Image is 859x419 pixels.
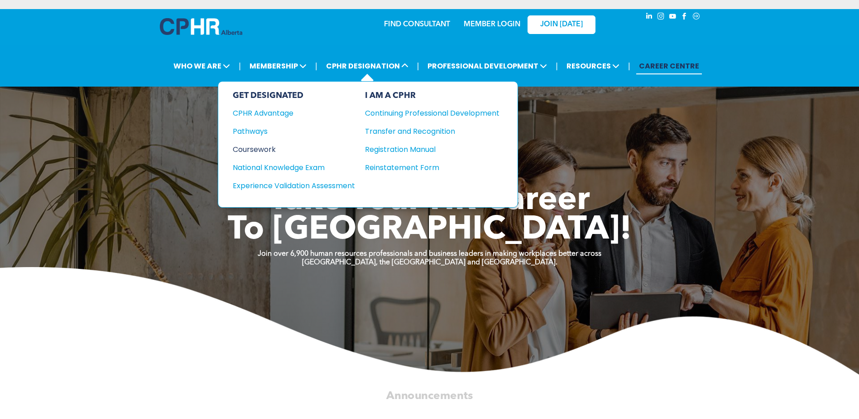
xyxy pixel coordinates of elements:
[644,11,654,24] a: linkedin
[417,57,419,75] li: |
[564,58,622,74] span: RESOURCES
[365,144,486,155] div: Registration Manual
[384,21,450,28] a: FIND CONSULTANT
[239,57,241,75] li: |
[365,144,499,155] a: Registration Manual
[247,58,309,74] span: MEMBERSHIP
[315,57,317,75] li: |
[233,162,355,173] a: National Knowledge Exam
[680,11,690,24] a: facebook
[233,91,355,101] div: GET DESIGNATED
[302,259,557,266] strong: [GEOGRAPHIC_DATA], the [GEOGRAPHIC_DATA] and [GEOGRAPHIC_DATA].
[365,91,499,101] div: I AM A CPHR
[365,107,486,119] div: Continuing Professional Development
[365,126,499,137] a: Transfer and Recognition
[233,144,343,155] div: Coursework
[691,11,701,24] a: Social network
[464,21,520,28] a: MEMBER LOGIN
[233,126,355,137] a: Pathways
[425,58,550,74] span: PROFESSIONAL DEVELOPMENT
[233,107,343,119] div: CPHR Advantage
[365,162,486,173] div: Reinstatement Form
[233,144,355,155] a: Coursework
[233,107,355,119] a: CPHR Advantage
[365,162,499,173] a: Reinstatement Form
[365,107,499,119] a: Continuing Professional Development
[171,58,233,74] span: WHO WE ARE
[668,11,678,24] a: youtube
[556,57,558,75] li: |
[365,126,486,137] div: Transfer and Recognition
[528,15,595,34] a: JOIN [DATE]
[233,126,343,137] div: Pathways
[636,58,702,74] a: CAREER CENTRE
[540,20,583,29] span: JOIN [DATE]
[628,57,630,75] li: |
[160,18,242,35] img: A blue and white logo for cp alberta
[386,390,473,401] span: Announcements
[233,180,355,191] a: Experience Validation Assessment
[258,250,601,258] strong: Join over 6,900 human resources professionals and business leaders in making workplaces better ac...
[656,11,666,24] a: instagram
[323,58,411,74] span: CPHR DESIGNATION
[233,180,343,191] div: Experience Validation Assessment
[228,214,632,247] span: To [GEOGRAPHIC_DATA]!
[233,162,343,173] div: National Knowledge Exam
